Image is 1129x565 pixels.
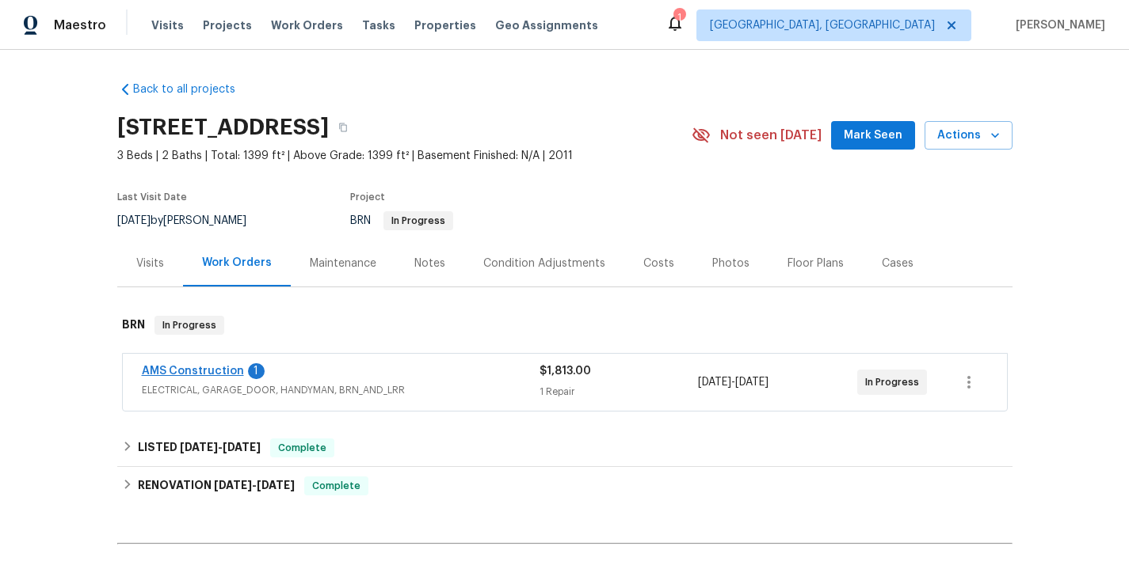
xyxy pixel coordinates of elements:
[117,429,1013,467] div: LISTED [DATE]-[DATE]Complete
[643,256,674,271] div: Costs
[248,363,265,379] div: 1
[117,119,329,135] h2: [STREET_ADDRESS]
[350,215,453,226] span: BRN
[831,121,915,150] button: Mark Seen
[142,366,244,377] a: AMS Construction
[271,17,343,33] span: Work Orders
[203,17,252,33] span: Projects
[844,126,902,146] span: Mark Seen
[180,442,218,453] span: [DATE]
[710,17,935,33] span: [GEOGRAPHIC_DATA], [GEOGRAPHIC_DATA]
[865,374,925,390] span: In Progress
[362,20,395,31] span: Tasks
[310,256,376,271] div: Maintenance
[414,17,476,33] span: Properties
[257,480,295,491] span: [DATE]
[1009,17,1105,33] span: [PERSON_NAME]
[937,126,1000,146] span: Actions
[117,467,1013,505] div: RENOVATION [DATE]-[DATE]Complete
[117,148,692,164] span: 3 Beds | 2 Baths | Total: 1399 ft² | Above Grade: 1399 ft² | Basement Finished: N/A | 2011
[272,440,333,456] span: Complete
[925,121,1013,150] button: Actions
[788,256,844,271] div: Floor Plans
[306,478,367,494] span: Complete
[223,442,261,453] span: [DATE]
[142,382,540,398] span: ELECTRICAL, GARAGE_DOOR, HANDYMAN, BRN_AND_LRR
[214,480,295,491] span: -
[698,374,769,390] span: -
[414,256,445,271] div: Notes
[202,255,272,271] div: Work Orders
[138,476,295,495] h6: RENOVATION
[54,17,106,33] span: Maestro
[483,256,605,271] div: Condition Adjustments
[350,192,385,202] span: Project
[122,316,145,335] h6: BRN
[180,442,261,453] span: -
[329,113,357,142] button: Copy Address
[156,317,223,333] span: In Progress
[385,216,452,226] span: In Progress
[673,9,685,25] div: 1
[540,384,699,400] div: 1 Repair
[735,377,769,388] span: [DATE]
[117,192,187,202] span: Last Visit Date
[720,127,822,143] span: Not seen [DATE]
[698,377,731,388] span: [DATE]
[117,211,265,230] div: by [PERSON_NAME]
[495,17,598,33] span: Geo Assignments
[136,256,164,271] div: Visits
[117,82,269,97] a: Back to all projects
[151,17,184,33] span: Visits
[540,366,591,377] span: $1,813.00
[117,300,1013,351] div: BRN In Progress
[712,256,749,271] div: Photos
[138,438,261,457] h6: LISTED
[214,480,252,491] span: [DATE]
[117,215,151,226] span: [DATE]
[882,256,913,271] div: Cases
